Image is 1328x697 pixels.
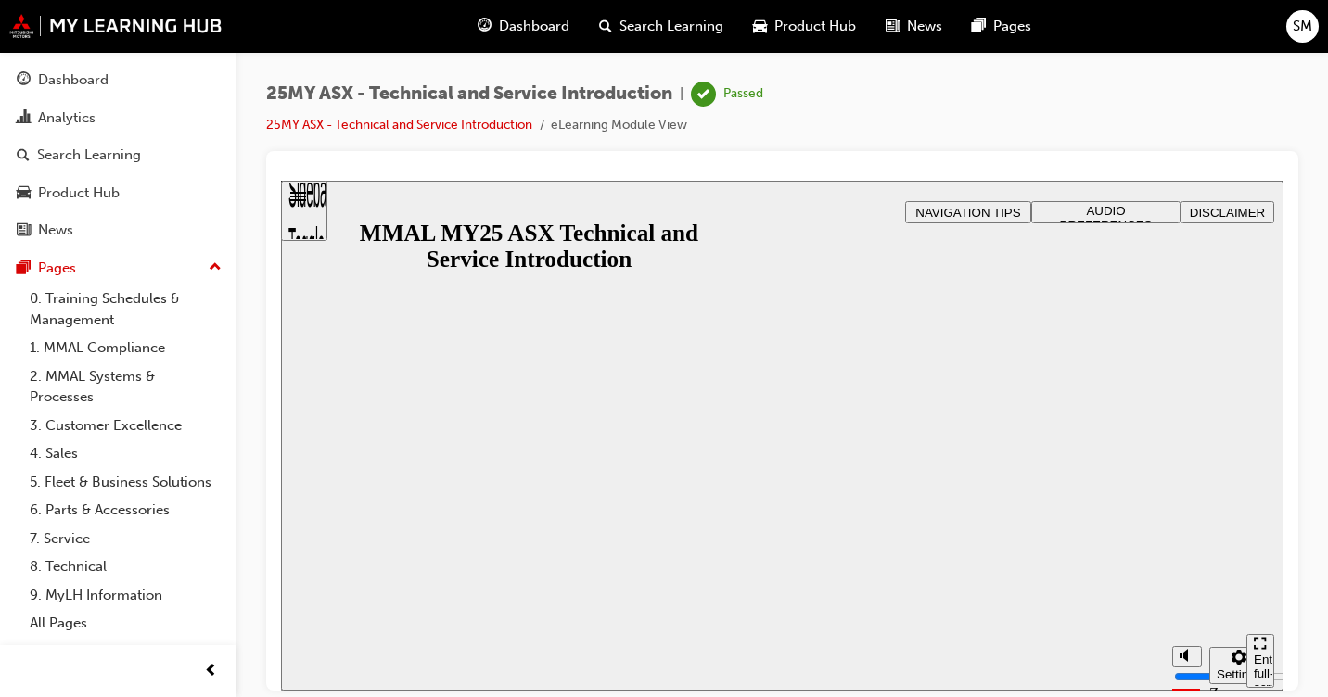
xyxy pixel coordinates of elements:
span: chart-icon [17,110,31,127]
span: NAVIGATION TIPS [634,25,739,39]
div: misc controls [882,450,956,510]
div: News [38,220,73,241]
button: DashboardAnalyticsSearch LearningProduct HubNews [7,59,229,251]
a: News [7,213,229,247]
span: guage-icon [478,15,492,38]
span: News [907,16,942,37]
span: prev-icon [204,660,218,683]
button: Pages [7,251,229,285]
a: Dashboard [7,63,229,97]
li: eLearning Module View [551,115,687,136]
a: 9. MyLH Information [22,581,229,610]
img: mmal [9,14,223,38]
button: SM [1286,10,1319,43]
button: Enter full-screen (Ctrl+Alt+F) [965,453,993,507]
span: pages-icon [972,15,986,38]
span: AUDIO PREFERENCES [779,23,872,51]
a: 0. Training Schedules & Management [22,285,229,334]
a: 25MY ASX - Technical and Service Introduction [266,117,532,133]
span: search-icon [17,147,30,164]
div: Dashboard [38,70,109,91]
span: search-icon [599,15,612,38]
span: car-icon [17,185,31,202]
a: pages-iconPages [957,7,1046,45]
a: 2. MMAL Systems & Processes [22,362,229,412]
input: volume [893,488,1013,503]
span: Dashboard [499,16,569,37]
a: 5. Fleet & Business Solutions [22,468,229,497]
span: 25MY ASX - Technical and Service Introduction [266,83,672,105]
a: 3. Customer Excellence [22,412,229,440]
span: guage-icon [17,72,31,89]
a: car-iconProduct Hub [738,7,871,45]
span: SM [1293,16,1312,37]
span: up-icon [209,256,222,280]
a: Analytics [7,101,229,135]
nav: slide navigation [965,450,993,510]
a: guage-iconDashboard [463,7,584,45]
span: Pages [993,16,1031,37]
a: Product Hub [7,176,229,210]
a: Search Learning [7,138,229,172]
div: Pages [38,258,76,279]
a: 4. Sales [22,439,229,468]
button: Mute (Ctrl+Alt+M) [891,465,921,487]
div: Settings [936,487,980,501]
div: Analytics [38,108,96,129]
span: Search Learning [619,16,723,37]
a: 1. MMAL Compliance [22,334,229,362]
span: pages-icon [17,260,31,277]
a: All Pages [22,609,229,638]
button: Settings [928,466,988,503]
a: 7. Service [22,525,229,553]
div: Enter full-screen (Ctrl+Alt+F) [973,472,986,527]
span: | [680,83,683,105]
label: Zoom to fit [928,503,965,558]
div: Passed [723,85,763,103]
a: 8. Technical [22,552,229,581]
div: Search Learning [37,145,141,166]
span: Product Hub [774,16,856,37]
span: DISCLAIMER [909,25,984,39]
span: news-icon [886,15,900,38]
span: news-icon [17,222,31,239]
span: car-icon [753,15,767,38]
span: learningRecordVerb_PASS-icon [691,82,716,107]
a: search-iconSearch Learning [584,7,738,45]
a: news-iconNews [871,7,957,45]
div: Product Hub [38,183,120,204]
a: 6. Parts & Accessories [22,496,229,525]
